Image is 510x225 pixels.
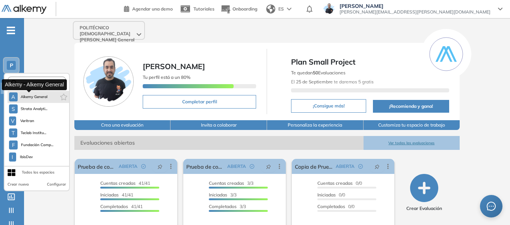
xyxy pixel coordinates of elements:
[266,5,275,14] img: world
[141,164,146,169] span: check-circle
[291,79,374,85] span: El te daremos 5 gratis
[374,163,380,169] span: pushpin
[209,204,246,209] span: 3/3
[317,180,353,186] span: Cuentas creadas
[152,160,168,172] button: pushpin
[119,163,137,170] span: ABIERTA
[336,163,355,170] span: ABIERTA
[358,164,363,169] span: check-circle
[266,163,271,169] span: pushpin
[21,94,48,100] span: Alkemy General
[339,3,490,9] span: [PERSON_NAME]
[232,6,257,12] span: Onboarding
[74,120,171,130] button: Crea una evaluación
[100,192,119,198] span: Iniciadas
[291,56,449,68] span: Plan Small Project
[220,1,257,17] button: Onboarding
[291,70,346,76] span: Te quedan Evaluaciones
[19,154,34,160] span: IbisDev
[80,25,135,43] span: POLITÉCNICO [DEMOGRAPHIC_DATA] [PERSON_NAME] General
[209,180,244,186] span: Cuentas creadas
[209,180,253,186] span: 3/3
[406,205,442,212] span: Crear Evaluación
[100,192,133,198] span: 41/41
[132,6,173,12] span: Agendar una demo
[19,118,35,124] span: Veritran
[100,204,128,209] span: Completados
[124,4,173,13] a: Agendar una demo
[373,100,449,113] button: ¡Recomienda y gana!
[78,159,116,174] a: Prueba de competencias Comportamentales V2
[11,118,15,124] span: V
[7,30,15,31] i: -
[11,94,15,100] span: A
[20,130,47,136] span: Teclab Institu...
[12,106,15,112] span: S
[209,204,237,209] span: Completados
[296,79,333,85] b: 25 de Septiembre
[47,181,66,187] button: Configurar
[12,154,13,160] span: I
[100,204,143,209] span: 41/41
[313,70,318,76] b: 50
[291,99,366,113] button: ¡Consigue más!
[295,159,333,174] a: Copia de Prueba de competencias Comportamentales
[157,163,163,169] span: pushpin
[267,120,364,130] button: Personaliza la experiencia
[22,169,54,175] div: Todos los espacios
[369,160,385,172] button: pushpin
[317,204,345,209] span: Completados
[2,5,47,14] img: Logo
[186,159,224,174] a: Prueba de competencias Comportamentales
[143,74,190,80] span: Tu perfil está a un 80%
[2,79,67,90] div: Alkemy - Alkemy General
[209,192,227,198] span: Iniciadas
[287,8,291,11] img: arrow
[317,192,345,198] span: 0/0
[317,204,355,209] span: 0/0
[100,180,136,186] span: Cuentas creadas
[193,6,214,12] span: Tutoriales
[143,95,257,109] button: Completar perfil
[83,56,134,107] img: Foto de perfil
[406,174,442,212] button: Crear Evaluación
[317,192,336,198] span: Iniciadas
[10,62,13,68] span: P
[74,136,364,150] span: Evaluaciones abiertas
[8,181,29,187] button: Crear nuevo
[143,62,205,71] span: [PERSON_NAME]
[209,192,237,198] span: 3/3
[100,180,150,186] span: 41/41
[317,180,362,186] span: 0/0
[487,202,496,211] span: message
[171,120,267,130] button: Invita a colaborar
[250,164,254,169] span: check-circle
[364,120,460,130] button: Customiza tu espacio de trabajo
[12,130,15,136] span: T
[278,6,284,12] span: ES
[227,163,246,170] span: ABIERTA
[21,142,53,148] span: Fundación Comp...
[260,160,277,172] button: pushpin
[364,136,460,150] button: Ver todas las evaluaciones
[12,142,15,148] span: F
[339,9,490,15] span: [PERSON_NAME][EMAIL_ADDRESS][PERSON_NAME][DOMAIN_NAME]
[21,106,48,112] span: Strata Analyti...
